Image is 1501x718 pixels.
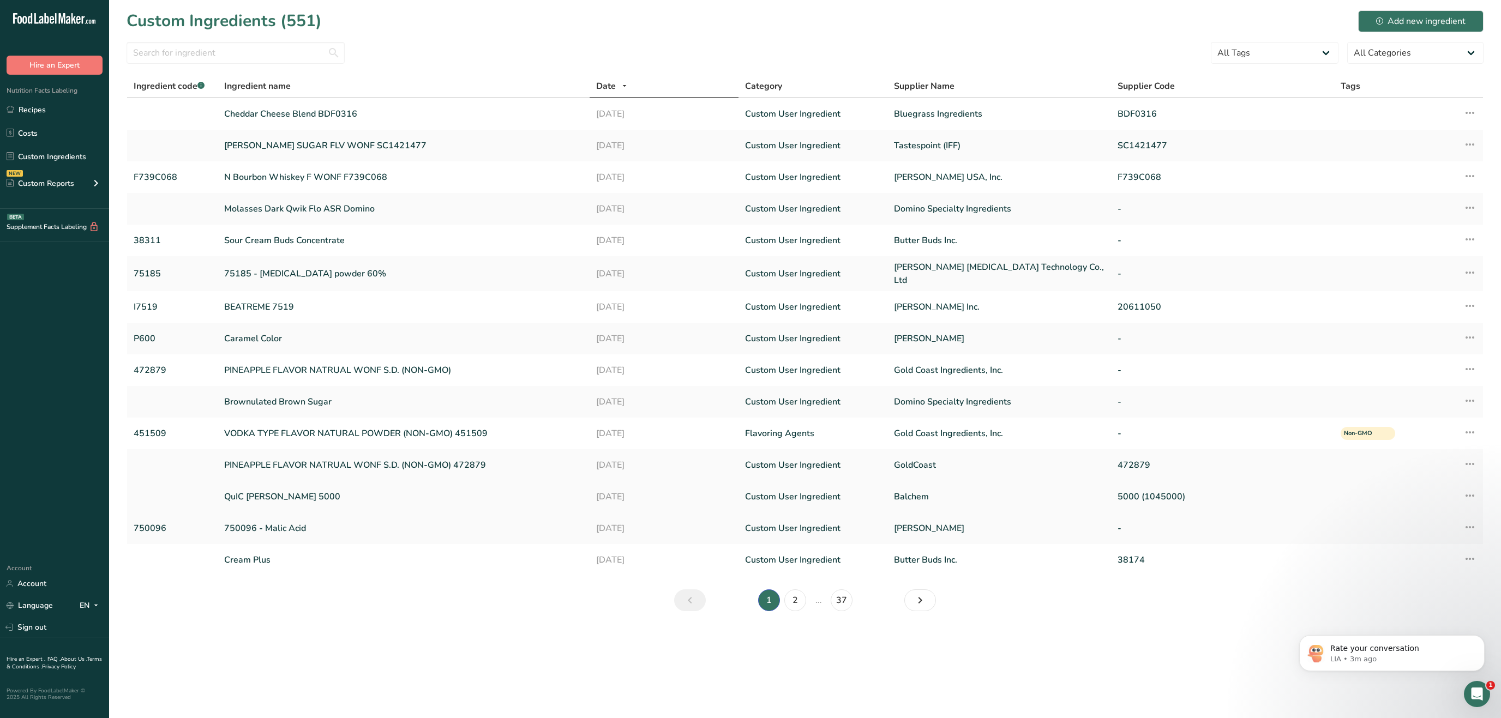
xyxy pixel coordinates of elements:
a: 75185 [134,267,211,280]
a: Previous [674,589,706,611]
a: QuIC [PERSON_NAME] 5000 [224,490,583,503]
a: - [1118,427,1328,440]
a: [DATE] [596,171,732,184]
span: 1 [1486,681,1495,690]
a: SC1421477 [1118,139,1328,152]
a: P600 [134,332,211,345]
a: [DATE] [596,139,732,152]
a: Custom User Ingredient [745,553,881,566]
a: - [1118,364,1328,377]
span: Tags [1341,80,1360,93]
a: 472879 [134,364,211,377]
a: Custom User Ingredient [745,171,881,184]
a: Custom User Ingredient [745,458,881,472]
a: Butter Buds Inc. [894,553,1104,566]
a: Brownulated Brown Sugar [224,395,583,408]
a: F739C068 [1118,171,1328,184]
a: 750096 [134,522,211,535]
button: Add new ingredient [1358,10,1484,32]
a: Cream Plus [224,553,583,566]
a: - [1118,332,1328,345]
a: Custom User Ingredient [745,490,881,503]
a: [PERSON_NAME] SUGAR FLV WONF SC1421477 [224,139,583,152]
a: Page 37. [831,589,852,611]
h1: Custom Ingredients (551) [127,9,322,33]
a: [DATE] [596,553,732,566]
div: Powered By FoodLabelMaker © 2025 All Rights Reserved [7,687,103,701]
a: Domino Specialty Ingredients [894,202,1104,215]
a: 38311 [134,234,211,247]
a: Balchem [894,490,1104,503]
a: PINEAPPLE FLAVOR NATRUAL WONF S.D. (NON-GMO) 472879 [224,458,583,472]
a: [DATE] [596,364,732,377]
a: 38174 [1118,553,1328,566]
a: Custom User Ingredient [745,202,881,215]
a: 750096 - Malic Acid [224,522,583,535]
a: Sour Cream Buds Concentrate [224,234,583,247]
a: Custom User Ingredient [745,332,881,345]
iframe: Intercom notifications message [1283,612,1501,689]
a: Privacy Policy [42,663,76,671]
a: Custom User Ingredient [745,107,881,120]
a: Terms & Conditions . [7,655,102,671]
a: [PERSON_NAME] Inc. [894,300,1104,313]
a: [PERSON_NAME] [894,332,1104,345]
span: Date [596,80,616,93]
a: [DATE] [596,522,732,535]
a: Flavoring Agents [745,427,881,440]
span: Ingredient name [224,80,291,93]
a: - [1118,202,1328,215]
a: 20611050 [1118,300,1328,313]
a: About Us . [61,655,87,663]
a: [DATE] [596,332,732,345]
a: [PERSON_NAME] USA, Inc. [894,171,1104,184]
a: Custom User Ingredient [745,395,881,408]
a: [DATE] [596,490,732,503]
iframe: Intercom live chat [1464,681,1490,707]
a: FAQ . [47,655,61,663]
span: Category [745,80,782,93]
a: Custom User Ingredient [745,267,881,280]
div: Custom Reports [7,178,74,189]
div: Add new ingredient [1376,15,1466,28]
a: 75185 - [MEDICAL_DATA] powder 60% [224,267,583,280]
a: [DATE] [596,107,732,120]
a: [DATE] [596,202,732,215]
a: Domino Specialty Ingredients [894,395,1104,408]
a: 5000 (1045000) [1118,490,1328,503]
a: I7519 [134,300,211,313]
div: EN [80,599,103,612]
span: Supplier Code [1118,80,1175,93]
a: [PERSON_NAME] [894,522,1104,535]
a: PINEAPPLE FLAVOR NATRUAL WONF S.D. (NON-GMO) [224,364,583,377]
a: [DATE] [596,267,732,280]
a: - [1118,395,1328,408]
a: Molasses Dark Qwik Flo ASR Domino [224,202,583,215]
a: 451509 [134,427,211,440]
a: BDF0316 [1118,107,1328,120]
div: BETA [7,214,24,220]
a: Caramel Color [224,332,583,345]
a: [DATE] [596,427,732,440]
a: Bluegrass Ingredients [894,107,1104,120]
a: [DATE] [596,458,732,472]
div: NEW [7,170,23,177]
a: GoldCoast [894,458,1104,472]
a: Custom User Ingredient [745,522,881,535]
a: BEATREME 7519 [224,300,583,313]
a: Hire an Expert . [7,655,45,663]
a: N Bourbon Whiskey F WONF F739C068 [224,171,583,184]
a: [DATE] [596,395,732,408]
a: [PERSON_NAME] [MEDICAL_DATA] Technology Co., Ltd [894,261,1104,287]
a: Custom User Ingredient [745,364,881,377]
a: 472879 [1118,458,1328,472]
a: Next [904,589,936,611]
a: - [1118,234,1328,247]
input: Search for ingredient [127,42,345,64]
a: Custom User Ingredient [745,300,881,313]
a: Custom User Ingredient [745,234,881,247]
